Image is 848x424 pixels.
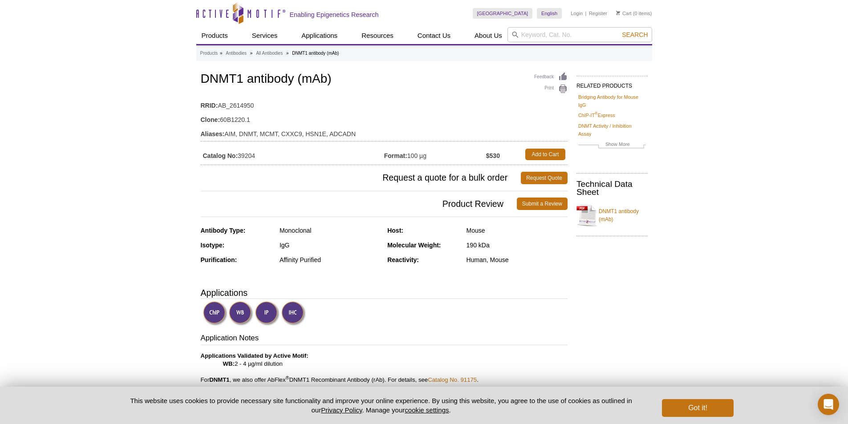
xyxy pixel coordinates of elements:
div: Monoclonal [280,226,381,234]
td: 60B1220.1 [201,110,568,125]
button: Search [619,31,650,39]
strong: Antibody Type: [201,227,246,234]
strong: WB: [223,360,235,367]
input: Keyword, Cat. No. [507,27,652,42]
b: DNMT1 [209,376,229,383]
a: Register [589,10,607,16]
li: (0 items) [616,8,652,19]
a: Services [247,27,283,44]
strong: Reactivity: [387,256,419,263]
a: DNMT Activity / Inhibition Assay [578,122,646,138]
li: DNMT1 antibody (mAb) [292,51,339,56]
strong: Format: [384,152,407,160]
a: Submit a Review [517,198,568,210]
a: Privacy Policy [321,406,362,414]
a: Request Quote [521,172,568,184]
a: Bridging Antibody for Mouse IgG [578,93,646,109]
div: IgG [280,241,381,249]
strong: RRID: [201,101,218,109]
li: » [286,51,289,56]
td: AB_2614950 [201,96,568,110]
h3: Applications [201,286,568,299]
img: Immunoprecipitation Validated [255,301,280,326]
a: Print [534,84,568,94]
div: Human, Mouse [467,256,568,264]
h1: DNMT1 antibody (mAb) [201,72,568,87]
td: 39204 [201,146,384,162]
li: | [585,8,587,19]
h3: Application Notes [201,333,568,345]
strong: Isotype: [201,242,225,249]
a: Cart [616,10,632,16]
a: Add to Cart [525,149,565,160]
a: Show More [578,140,646,150]
img: Your Cart [616,11,620,15]
sup: ® [286,375,289,380]
strong: Catalog No: [203,152,238,160]
a: [GEOGRAPHIC_DATA] [473,8,533,19]
strong: Molecular Weight: [387,242,441,249]
sup: ® [595,112,598,116]
a: Applications [296,27,343,44]
a: ChIP-IT®Express [578,111,615,119]
img: Western Blot Validated [229,301,253,326]
span: Search [622,31,648,38]
img: Immunohistochemistry Validated [281,301,306,326]
div: 190 kDa [467,241,568,249]
div: Mouse [467,226,568,234]
img: ChIP Validated [203,301,227,326]
a: Catalog No. 91175 [428,376,477,383]
a: Products [200,49,218,57]
td: 100 µg [384,146,486,162]
a: Antibodies [226,49,247,57]
a: All Antibodies [256,49,283,57]
span: Request a quote for a bulk order [201,172,521,184]
strong: Aliases: [201,130,225,138]
strong: Clone: [201,116,220,124]
button: cookie settings [405,406,449,414]
p: 2 - 4 µg/ml dilution For , we also offer AbFlex DNMT1 Recombinant Antibody (rAb). For details, see . [201,352,568,384]
a: DNMT1 antibody (mAb) [576,202,648,229]
li: » [250,51,253,56]
p: This website uses cookies to provide necessary site functionality and improve your online experie... [115,396,648,415]
a: Feedback [534,72,568,82]
h2: Enabling Epigenetics Research [290,11,379,19]
strong: Host: [387,227,403,234]
strong: $530 [486,152,500,160]
a: Resources [356,27,399,44]
h2: RELATED PRODUCTS [576,76,648,92]
a: Contact Us [412,27,456,44]
td: AIM, DNMT, MCMT, CXXC9, HSN1E, ADCADN [201,125,568,139]
button: Got it! [662,399,733,417]
div: Open Intercom Messenger [818,394,839,415]
a: Login [571,10,583,16]
b: Applications Validated by Active Motif: [201,352,308,359]
span: Product Review [201,198,517,210]
h2: Technical Data Sheet [576,180,648,196]
li: » [220,51,223,56]
a: About Us [469,27,507,44]
a: Products [196,27,233,44]
strong: Purification: [201,256,237,263]
a: English [537,8,562,19]
div: Affinity Purified [280,256,381,264]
